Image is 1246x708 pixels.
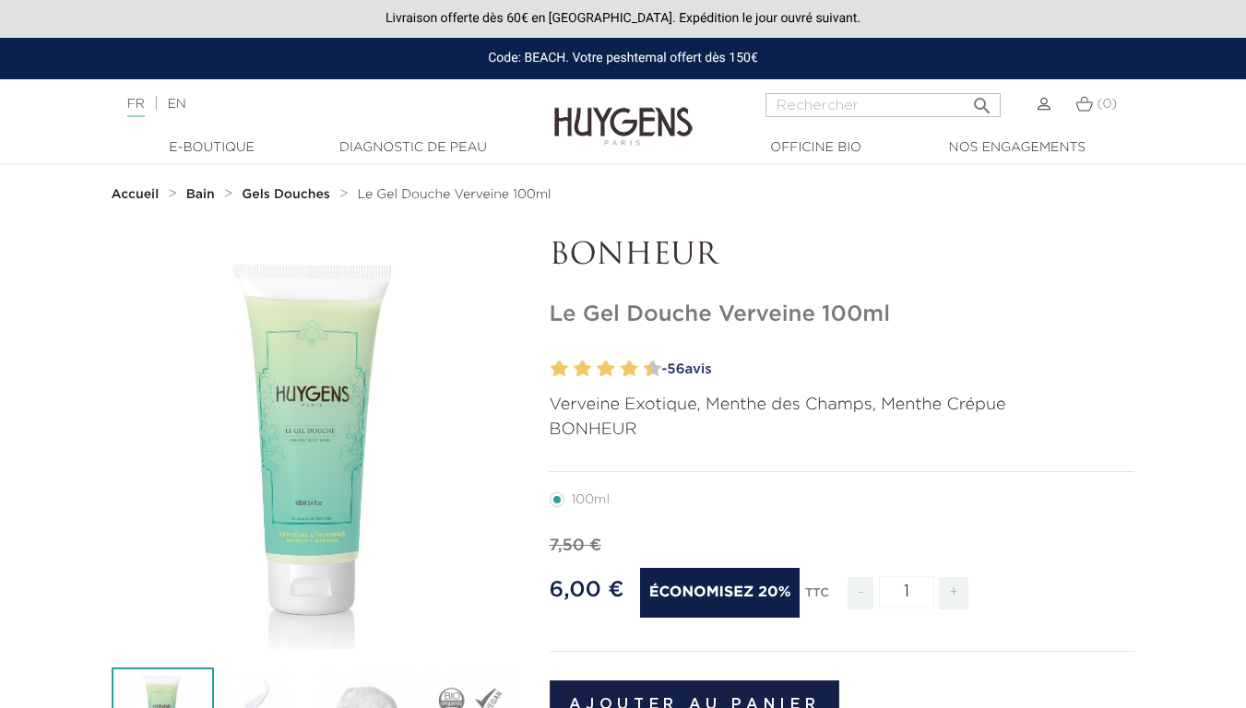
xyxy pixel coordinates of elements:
a: EN [167,98,185,111]
strong: Bain [186,188,215,201]
label: 8 [624,356,638,383]
a: Gels Douches [242,187,334,202]
input: Quantité [879,576,934,608]
label: 3 [570,356,576,383]
label: 1 [547,356,553,383]
span: 6,00 € [550,579,624,601]
span: 7,50 € [550,537,602,554]
a: Officine Bio [724,138,908,158]
label: 5 [593,356,599,383]
p: Verveine Exotique, Menthe des Champs, Menthe Crépue [550,393,1135,418]
a: FR [127,98,145,117]
a: E-Boutique [120,138,304,158]
span: Le Gel Douche Verveine 100ml [357,188,551,201]
a: Bain [186,187,220,202]
label: 100ml [550,492,632,507]
div: | [118,93,505,115]
label: 4 [577,356,591,383]
span: - [848,577,873,609]
div: TTC [805,573,829,623]
a: Accueil [112,187,163,202]
p: BONHEUR [550,418,1135,442]
label: 10 [647,356,661,383]
h1: Le Gel Douche Verveine 100ml [550,301,1135,328]
a: -56avis [656,356,1135,383]
img: Huygens [554,77,693,148]
button:  [966,88,999,112]
span: (0) [1097,98,1117,111]
a: Le Gel Douche Verveine 100ml [357,187,551,202]
strong: Gels Douches [242,188,330,201]
label: 6 [601,356,615,383]
a: Diagnostic de peau [321,138,505,158]
a: Nos engagements [925,138,1110,158]
label: 2 [554,356,568,383]
label: 9 [640,356,647,383]
p: BONHEUR [550,239,1135,274]
span: Économisez 20% [640,568,801,618]
span: 56 [667,362,684,376]
input: Rechercher [765,93,1001,117]
label: 7 [616,356,623,383]
strong: Accueil [112,188,160,201]
span: + [939,577,968,609]
i:  [971,89,993,112]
